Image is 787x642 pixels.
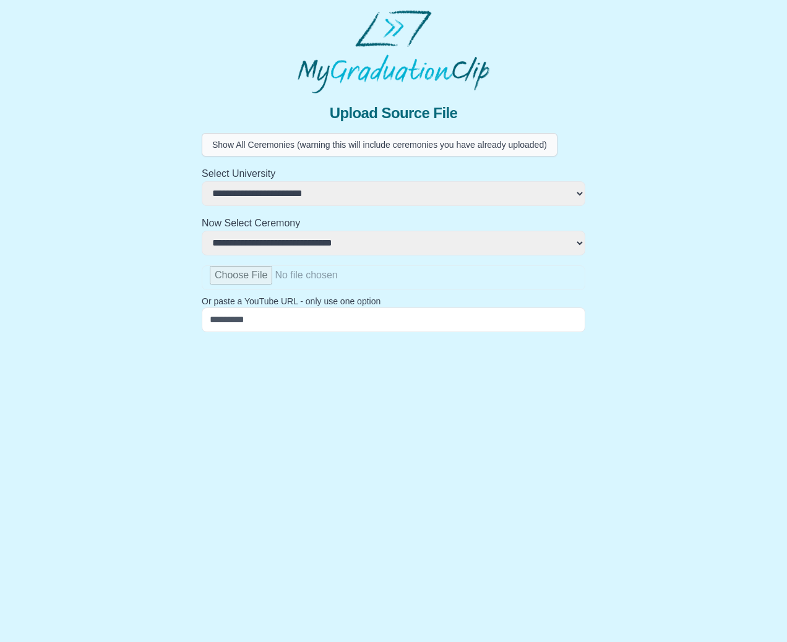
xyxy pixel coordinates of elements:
img: MyGraduationClip [298,10,489,93]
button: Show All Ceremonies (warning this will include ceremonies you have already uploaded) [202,133,557,156]
h2: Now Select Ceremony [202,216,585,231]
span: Upload Source File [330,103,458,123]
h2: Select University [202,166,585,181]
p: Or paste a YouTube URL - only use one option [202,295,585,307]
